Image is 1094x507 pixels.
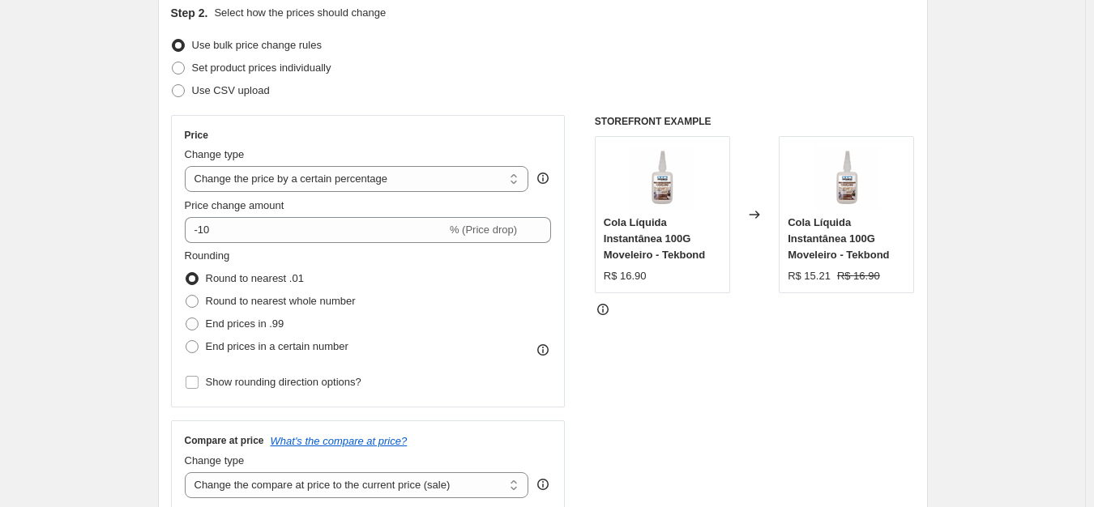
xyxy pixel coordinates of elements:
[185,454,245,467] span: Change type
[185,129,208,142] h3: Price
[185,217,447,243] input: -15
[814,145,879,210] img: 20250722093607_1_78c720c2-9433-472c-90ab-77dcd10f2be4_80x.png
[450,224,517,236] span: % (Price drop)
[171,5,208,21] h2: Step 2.
[604,268,647,284] div: R$ 16.90
[535,476,551,492] div: help
[185,199,284,211] span: Price change amount
[214,5,386,21] p: Select how the prices should change
[185,434,264,447] h3: Compare at price
[192,39,322,51] span: Use bulk price change rules
[788,216,889,261] span: Cola Líquida Instantânea 100G Moveleiro - Tekbond
[788,268,831,284] div: R$ 15.21
[206,272,304,284] span: Round to nearest .01
[837,268,880,284] strike: R$ 16.90
[192,84,270,96] span: Use CSV upload
[630,145,694,210] img: 20250722093607_1_78c720c2-9433-472c-90ab-77dcd10f2be4_80x.png
[192,62,331,74] span: Set product prices individually
[604,216,705,261] span: Cola Líquida Instantânea 100G Moveleiro - Tekbond
[271,435,408,447] button: What's the compare at price?
[206,376,361,388] span: Show rounding direction options?
[206,340,348,352] span: End prices in a certain number
[535,170,551,186] div: help
[185,249,230,262] span: Rounding
[595,115,915,128] h6: STOREFRONT EXAMPLE
[185,148,245,160] span: Change type
[206,317,284,330] span: End prices in .99
[206,295,356,307] span: Round to nearest whole number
